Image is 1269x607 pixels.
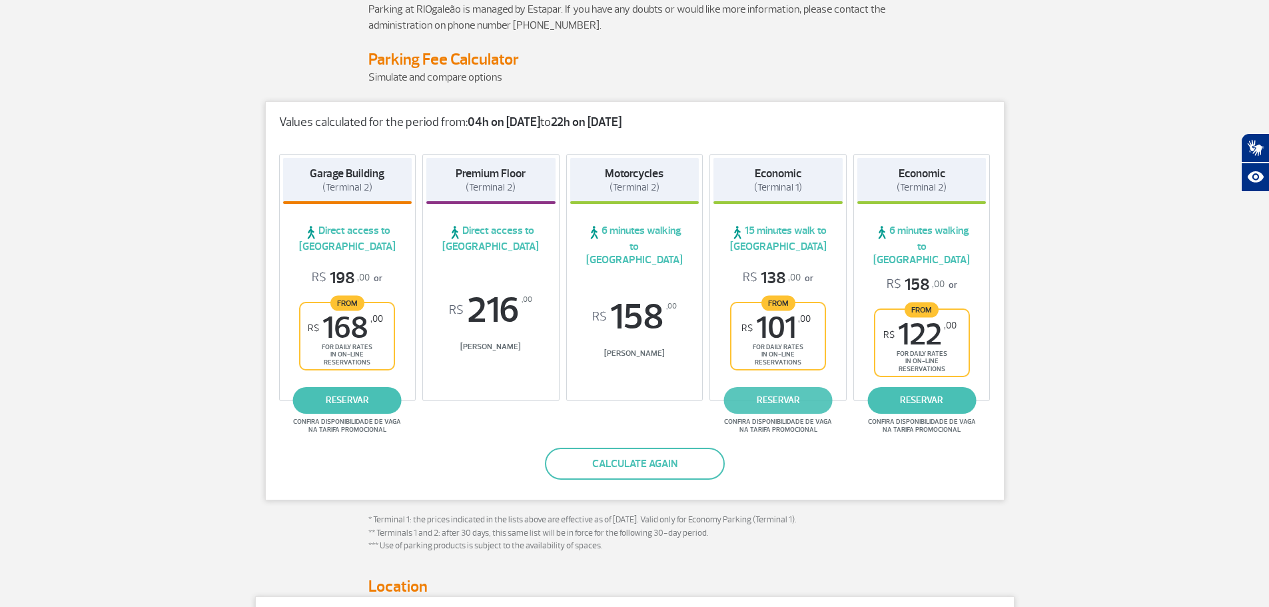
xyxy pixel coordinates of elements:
sup: ,00 [666,299,677,314]
span: 198 [312,268,370,289]
span: 6 minutes walking to [GEOGRAPHIC_DATA] [857,224,987,267]
span: Confira disponibilidade de vaga na tarifa promocional [291,418,403,434]
h4: Parking Fee Calculator [368,49,901,69]
span: (Terminal 1) [754,181,802,194]
button: Abrir tradutor de língua de sinais. [1241,133,1269,163]
sup: R$ [741,322,753,334]
span: 6 minutes walking to [GEOGRAPHIC_DATA] [570,224,699,267]
span: [PERSON_NAME] [426,342,556,352]
span: From [761,295,795,310]
strong: 22h on [DATE] [551,115,622,130]
sup: R$ [449,303,464,318]
span: Confira disponibilidade de vaga na tarifa promocional [722,418,834,434]
button: Calculate again [545,448,725,480]
h4: Location [368,576,901,596]
strong: 04h on [DATE] [468,115,540,130]
strong: Motorcycles [605,167,663,181]
span: 158 [887,275,945,295]
p: or [312,268,382,289]
sup: ,00 [522,293,532,307]
a: reservar [293,387,402,414]
sup: R$ [883,329,895,340]
p: or [743,268,813,289]
span: [PERSON_NAME] [570,348,699,358]
p: * Terminal 1: the prices indicated in the lists above are effective as of [DATE]. Valid only for ... [368,514,901,566]
sup: R$ [308,322,319,334]
span: (Terminal 2) [897,181,947,194]
sup: R$ [592,310,607,324]
span: From [330,295,364,310]
span: 101 [741,313,811,343]
span: for daily rates in on-line reservations [879,350,965,372]
span: 168 [308,313,383,343]
span: 158 [570,299,699,335]
span: for daily rates in on-line reservations [735,343,821,366]
span: Direct access to [GEOGRAPHIC_DATA] [283,224,412,253]
span: 216 [426,293,556,328]
div: Plugin de acessibilidade da Hand Talk. [1241,133,1269,192]
button: Abrir recursos assistivos. [1241,163,1269,192]
span: for daily rates in on-line reservations [304,343,390,366]
strong: Garage Building [310,167,384,181]
p: Values calculated for the period from: to [279,115,991,130]
span: Confira disponibilidade de vaga na tarifa promocional [866,418,978,434]
span: (Terminal 2) [610,181,659,194]
strong: Economic [755,167,801,181]
span: Direct access to [GEOGRAPHIC_DATA] [426,224,556,253]
p: or [887,275,957,295]
span: (Terminal 2) [466,181,516,194]
a: reservar [724,387,833,414]
span: From [905,302,939,317]
sup: ,00 [370,313,383,324]
strong: Economic [899,167,945,181]
span: 122 [883,320,957,350]
p: Parking at RIOgaleão is managed by Estapar. If you have any doubts or would like more information... [368,1,901,33]
a: reservar [867,387,976,414]
span: 15 minutes walk to [GEOGRAPHIC_DATA] [713,224,843,253]
p: Simulate and compare options [368,69,901,85]
sup: ,00 [944,320,957,331]
span: (Terminal 2) [322,181,372,194]
span: 138 [743,268,801,289]
sup: ,00 [798,313,811,324]
strong: Premium Floor [456,167,526,181]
